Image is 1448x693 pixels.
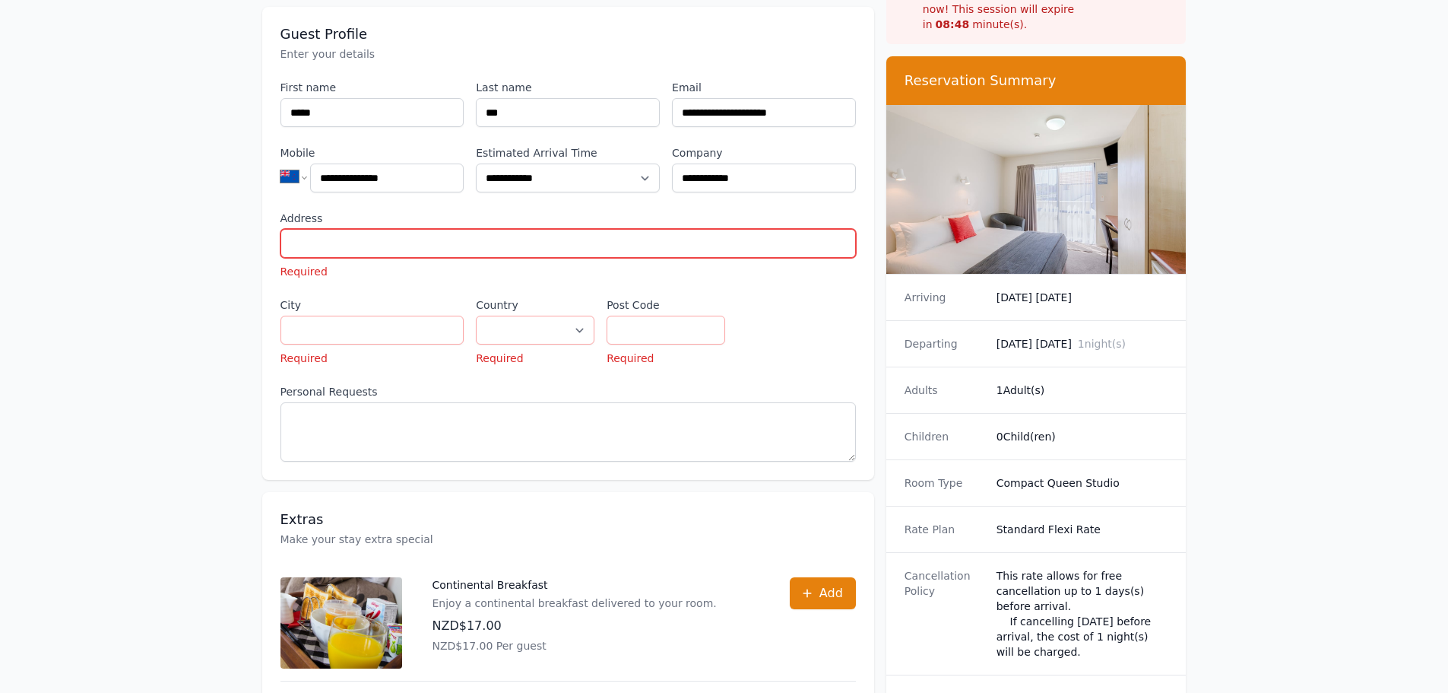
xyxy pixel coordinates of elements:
dt: Arriving [905,290,984,305]
strong: 08 : 48 [936,18,970,30]
dt: Adults [905,383,984,398]
span: 1 night(s) [1078,338,1126,350]
label: Email [672,80,856,95]
p: Enjoy a continental breakfast delivered to your room. [432,596,717,611]
img: Compact Queen Studio [886,105,1187,274]
label: Last name [476,80,660,95]
label: Address [280,211,856,226]
label: Country [476,297,594,313]
p: Required [607,351,725,366]
dt: Cancellation Policy [905,568,984,660]
dt: Rate Plan [905,522,984,537]
label: Company [672,145,856,161]
label: First name [280,80,464,95]
dd: 1 Adult(s) [996,383,1168,398]
dd: [DATE] [DATE] [996,290,1168,305]
dt: Children [905,429,984,444]
label: Personal Requests [280,384,856,399]
h3: Extras [280,510,856,529]
p: NZD$17.00 [432,617,717,635]
div: This rate allows for free cancellation up to 1 days(s) before arrival. If cancelling [DATE] befor... [996,568,1168,660]
label: Estimated Arrival Time [476,145,660,161]
dd: Standard Flexi Rate [996,522,1168,537]
dt: Room Type [905,475,984,491]
dd: 0 Child(ren) [996,429,1168,444]
span: Add [819,584,843,602]
label: City [280,297,464,313]
dt: Departing [905,336,984,351]
p: NZD$17.00 Per guest [432,638,717,653]
img: Continental Breakfast [280,577,402,669]
label: Mobile [280,145,464,161]
p: Make your stay extra special [280,532,856,547]
h3: Reservation Summary [905,72,1168,90]
p: Required [476,351,594,366]
p: Continental Breakfast [432,577,717,593]
p: Required [280,351,464,366]
dd: [DATE] [DATE] [996,336,1168,351]
h3: Guest Profile [280,25,856,43]
label: Post Code [607,297,725,313]
dd: Compact Queen Studio [996,475,1168,491]
button: Add [790,577,856,609]
p: Required [280,264,856,279]
p: Enter your details [280,46,856,62]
